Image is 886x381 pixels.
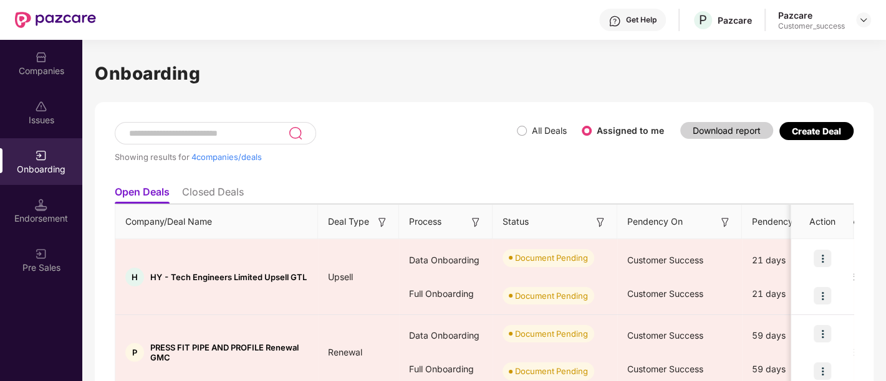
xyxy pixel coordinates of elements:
[399,277,493,311] div: Full Onboarding
[594,216,607,228] img: svg+xml;base64,PHN2ZyB3aWR0aD0iMTYiIGhlaWdodD0iMTYiIHZpZXdCb3g9IjAgMCAxNiAxNiIgZmlsbD0ibm9uZSIgeG...
[515,252,588,264] div: Document Pending
[792,126,841,136] div: Create Deal
[859,15,869,25] img: svg+xml;base64,PHN2ZyBpZD0iRHJvcGRvd24tMzJ4MzIiIHhtbG5zPSJodHRwOi8vd3d3LnczLm9yZy8yMDAwL3N2ZyIgd2...
[328,215,369,228] span: Deal Type
[742,319,835,352] div: 59 days
[376,216,388,228] img: svg+xml;base64,PHN2ZyB3aWR0aD0iMTYiIGhlaWdodD0iMTYiIHZpZXdCb3g9IjAgMCAxNiAxNiIgZmlsbD0ibm9uZSIgeG...
[503,215,529,228] span: Status
[35,149,47,162] img: svg+xml;base64,PHN2ZyB3aWR0aD0iMjAiIGhlaWdodD0iMjAiIHZpZXdCb3g9IjAgMCAyMCAyMCIgZmlsbD0ibm9uZSIgeG...
[15,12,96,28] img: New Pazcare Logo
[115,152,517,162] div: Showing results for
[150,342,308,362] span: PRESS FIT PIPE AND PROFILE Renewal GMC
[35,100,47,113] img: svg+xml;base64,PHN2ZyBpZD0iSXNzdWVzX2Rpc2FibGVkIiB4bWxucz0iaHR0cDovL3d3dy53My5vcmcvMjAwMC9zdmciIH...
[626,15,657,25] div: Get Help
[115,205,318,239] th: Company/Deal Name
[35,199,47,211] img: svg+xml;base64,PHN2ZyB3aWR0aD0iMTQuNSIgaGVpZ2h0PSIxNC41IiB2aWV3Qm94PSIwIDAgMTYgMTYiIGZpbGw9Im5vbm...
[814,362,831,380] img: icon
[699,12,707,27] span: P
[719,216,731,228] img: svg+xml;base64,PHN2ZyB3aWR0aD0iMTYiIGhlaWdodD0iMTYiIHZpZXdCb3g9IjAgMCAxNiAxNiIgZmlsbD0ibm9uZSIgeG...
[718,14,752,26] div: Pazcare
[318,347,372,357] span: Renewal
[532,125,567,136] label: All Deals
[814,287,831,304] img: icon
[627,255,703,265] span: Customer Success
[627,364,703,374] span: Customer Success
[814,325,831,342] img: icon
[742,277,835,311] div: 21 days
[115,186,170,204] li: Open Deals
[399,319,493,352] div: Data Onboarding
[191,152,262,162] span: 4 companies/deals
[515,365,588,377] div: Document Pending
[791,205,854,239] th: Action
[814,250,831,267] img: icon
[680,122,773,139] button: Download report
[627,288,703,299] span: Customer Success
[515,327,588,340] div: Document Pending
[35,248,47,260] img: svg+xml;base64,PHN2ZyB3aWR0aD0iMjAiIGhlaWdodD0iMjAiIHZpZXdCb3g9IjAgMCAyMCAyMCIgZmlsbD0ibm9uZSIgeG...
[182,186,244,204] li: Closed Deals
[288,126,302,141] img: svg+xml;base64,PHN2ZyB3aWR0aD0iMjQiIGhlaWdodD0iMjUiIHZpZXdCb3g9IjAgMCAyNCAyNSIgZmlsbD0ibm9uZSIgeG...
[742,243,835,277] div: 21 days
[150,272,307,282] span: HY - Tech Engineers Limited Upsell GTL
[515,289,588,302] div: Document Pending
[597,125,664,136] label: Assigned to me
[609,15,621,27] img: svg+xml;base64,PHN2ZyBpZD0iSGVscC0zMngzMiIgeG1sbnM9Imh0dHA6Ly93d3cudzMub3JnLzIwMDAvc3ZnIiB3aWR0aD...
[778,9,845,21] div: Pazcare
[95,60,874,87] h1: Onboarding
[399,243,493,277] div: Data Onboarding
[742,205,835,239] th: Pendency
[627,330,703,341] span: Customer Success
[627,215,683,228] span: Pendency On
[469,216,482,228] img: svg+xml;base64,PHN2ZyB3aWR0aD0iMTYiIGhlaWdodD0iMTYiIHZpZXdCb3g9IjAgMCAxNiAxNiIgZmlsbD0ibm9uZSIgeG...
[778,21,845,31] div: Customer_success
[35,51,47,63] img: svg+xml;base64,PHN2ZyBpZD0iQ29tcGFuaWVzIiB4bWxucz0iaHR0cDovL3d3dy53My5vcmcvMjAwMC9zdmciIHdpZHRoPS...
[318,271,363,282] span: Upsell
[409,215,441,228] span: Process
[752,215,816,228] span: Pendency
[125,343,144,362] div: P
[125,268,144,286] div: H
